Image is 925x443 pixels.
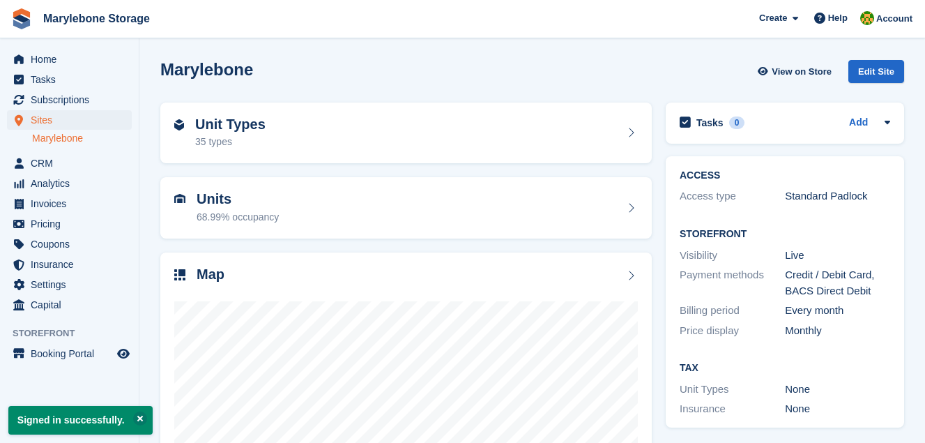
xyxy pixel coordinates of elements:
[759,11,787,25] span: Create
[31,255,114,274] span: Insurance
[31,174,114,193] span: Analytics
[828,11,848,25] span: Help
[785,248,890,264] div: Live
[729,117,745,129] div: 0
[785,303,890,319] div: Every month
[115,345,132,362] a: Preview store
[174,119,184,130] img: unit-type-icn-2b2737a686de81e16bb02015468b77c625bbabd49415b5ef34ead5e3b44a266d.svg
[785,188,890,204] div: Standard Padlock
[7,275,132,294] a: menu
[7,344,132,363] a: menu
[680,188,785,204] div: Access type
[8,406,153,435] p: Signed in successfully.
[11,8,32,29] img: stora-icon-8386f47178a22dfd0bd8f6a31ec36ba5ce8667c1dd55bd0f319d3a0aa187defe.svg
[31,50,114,69] span: Home
[680,323,785,339] div: Price display
[7,70,132,89] a: menu
[848,60,904,89] a: Edit Site
[7,214,132,234] a: menu
[680,248,785,264] div: Visibility
[31,344,114,363] span: Booking Portal
[160,103,652,164] a: Unit Types 35 types
[31,194,114,213] span: Invoices
[31,70,114,89] span: Tasks
[31,110,114,130] span: Sites
[195,135,266,149] div: 35 types
[31,90,114,110] span: Subscriptions
[680,229,890,240] h2: Storefront
[7,153,132,173] a: menu
[7,174,132,193] a: menu
[31,153,114,173] span: CRM
[38,7,155,30] a: Marylebone Storage
[7,234,132,254] a: menu
[680,382,785,398] div: Unit Types
[174,269,185,280] img: map-icn-33ee37083ee616e46c38cad1a60f524a97daa1e2b2c8c0bc3eb3415660979fc1.svg
[32,132,132,145] a: Marylebone
[785,382,890,398] div: None
[197,191,279,207] h2: Units
[849,115,868,131] a: Add
[7,90,132,110] a: menu
[7,295,132,315] a: menu
[7,50,132,69] a: menu
[174,194,185,204] img: unit-icn-7be61d7bf1b0ce9d3e12c5938cc71ed9869f7b940bace4675aadf7bd6d80202e.svg
[7,194,132,213] a: menu
[680,363,890,374] h2: Tax
[31,275,114,294] span: Settings
[31,295,114,315] span: Capital
[31,234,114,254] span: Coupons
[7,110,132,130] a: menu
[680,303,785,319] div: Billing period
[680,170,890,181] h2: ACCESS
[848,60,904,83] div: Edit Site
[680,267,785,299] div: Payment methods
[680,401,785,417] div: Insurance
[772,65,832,79] span: View on Store
[860,11,874,25] img: Ernesto Castro
[785,267,890,299] div: Credit / Debit Card, BACS Direct Debit
[756,60,837,83] a: View on Store
[13,326,139,340] span: Storefront
[195,117,266,133] h2: Unit Types
[785,323,890,339] div: Monthly
[197,266,224,283] h2: Map
[197,210,279,225] div: 68.99% occupancy
[785,401,890,417] div: None
[7,255,132,274] a: menu
[31,214,114,234] span: Pricing
[876,12,912,26] span: Account
[160,60,253,79] h2: Marylebone
[160,177,652,239] a: Units 68.99% occupancy
[696,117,724,129] h2: Tasks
